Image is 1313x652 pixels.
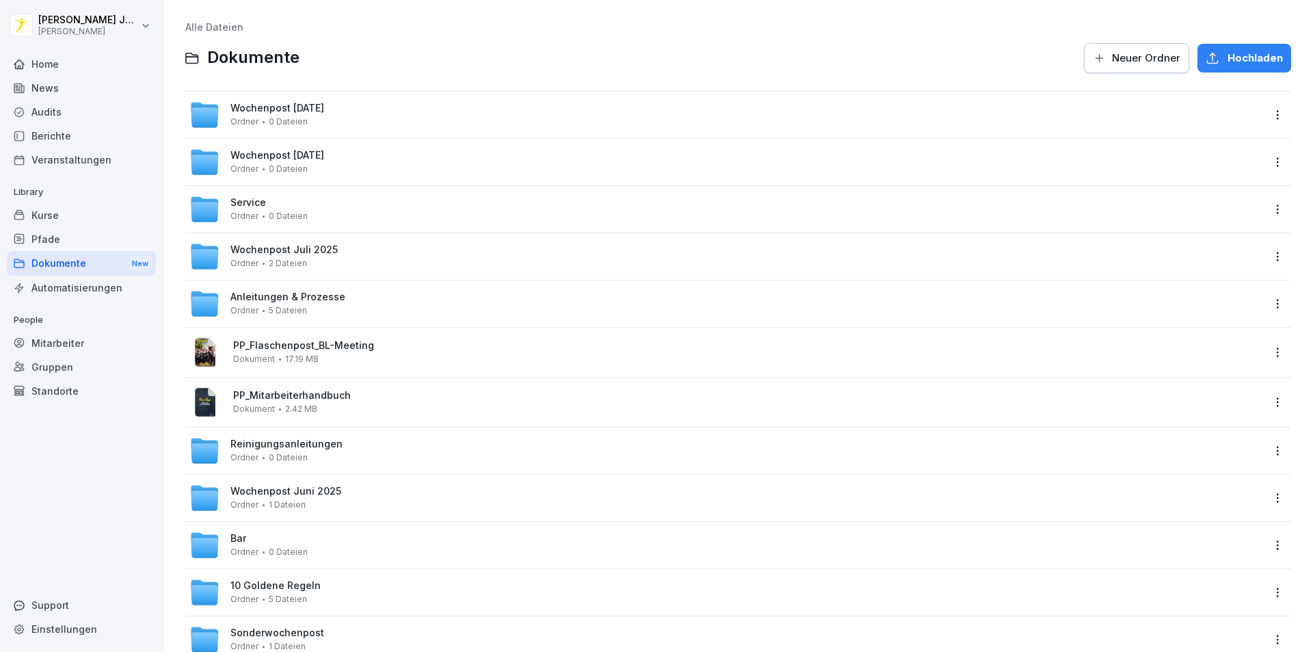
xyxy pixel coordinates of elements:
span: 2.42 MB [285,404,317,414]
p: [PERSON_NAME] [38,27,138,36]
span: Ordner [230,595,258,604]
a: DokumenteNew [7,251,156,276]
a: Pfade [7,227,156,251]
div: Dokumente [7,251,156,276]
span: 0 Dateien [269,453,308,462]
span: Reinigungsanleitungen [230,439,343,450]
button: Neuer Ordner [1084,43,1189,73]
span: 0 Dateien [269,164,308,174]
a: Berichte [7,124,156,148]
span: 5 Dateien [269,595,307,604]
span: 10 Goldene Regeln [230,580,321,592]
a: Alle Dateien [185,21,243,33]
span: 0 Dateien [269,117,308,127]
span: Bar [230,533,246,545]
span: Dokument [233,354,275,364]
span: Ordner [230,211,258,221]
span: 17.19 MB [285,354,319,364]
span: Hochladen [1228,51,1283,66]
span: Wochenpost [DATE] [230,103,324,114]
a: Anleitungen & ProzesseOrdner5 Dateien [189,289,1262,319]
span: Dokument [233,404,275,414]
span: Ordner [230,547,258,557]
span: Wochenpost Juni 2025 [230,486,341,497]
a: Wochenpost [DATE]Ordner0 Dateien [189,147,1262,177]
span: Wochenpost Juli 2025 [230,244,338,256]
a: Automatisierungen [7,276,156,300]
span: PP_Flaschenpost_BL-Meeting [233,340,1262,352]
span: Wochenpost [DATE] [230,150,324,161]
span: 1 Dateien [269,642,306,651]
span: 0 Dateien [269,211,308,221]
span: Ordner [230,164,258,174]
a: ServiceOrdner0 Dateien [189,194,1262,224]
div: New [129,256,152,272]
a: BarOrdner0 Dateien [189,530,1262,560]
a: Wochenpost [DATE]Ordner0 Dateien [189,100,1262,130]
span: Ordner [230,306,258,315]
span: Dokumente [207,48,300,68]
p: [PERSON_NAME] Jürs [38,14,138,26]
span: 1 Dateien [269,500,306,510]
a: Kurse [7,203,156,227]
span: 2 Dateien [269,259,307,268]
a: Gruppen [7,355,156,379]
span: Sonderwochenpost [230,627,324,639]
a: Einstellungen [7,617,156,641]
a: ReinigungsanleitungenOrdner0 Dateien [189,436,1262,466]
a: News [7,76,156,100]
span: Neuer Ordner [1112,51,1180,66]
span: Ordner [230,259,258,268]
a: Wochenpost Juli 2025Ordner2 Dateien [189,242,1262,272]
a: 10 Goldene RegelnOrdner5 Dateien [189,577,1262,608]
span: Ordner [230,117,258,127]
a: Veranstaltungen [7,148,156,172]
a: Audits [7,100,156,124]
a: Standorte [7,379,156,403]
span: Service [230,197,266,209]
span: PP_Mitarbeiterhandbuch [233,390,1262,402]
button: Hochladen [1197,44,1291,73]
span: Ordner [230,453,258,462]
span: Ordner [230,500,258,510]
span: 0 Dateien [269,547,308,557]
a: Wochenpost Juni 2025Ordner1 Dateien [189,483,1262,513]
p: Library [7,181,156,203]
a: Mitarbeiter [7,331,156,355]
span: Anleitungen & Prozesse [230,291,345,303]
p: People [7,309,156,331]
div: Support [7,593,156,617]
span: Ordner [230,642,258,651]
span: 5 Dateien [269,306,307,315]
a: Home [7,52,156,76]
